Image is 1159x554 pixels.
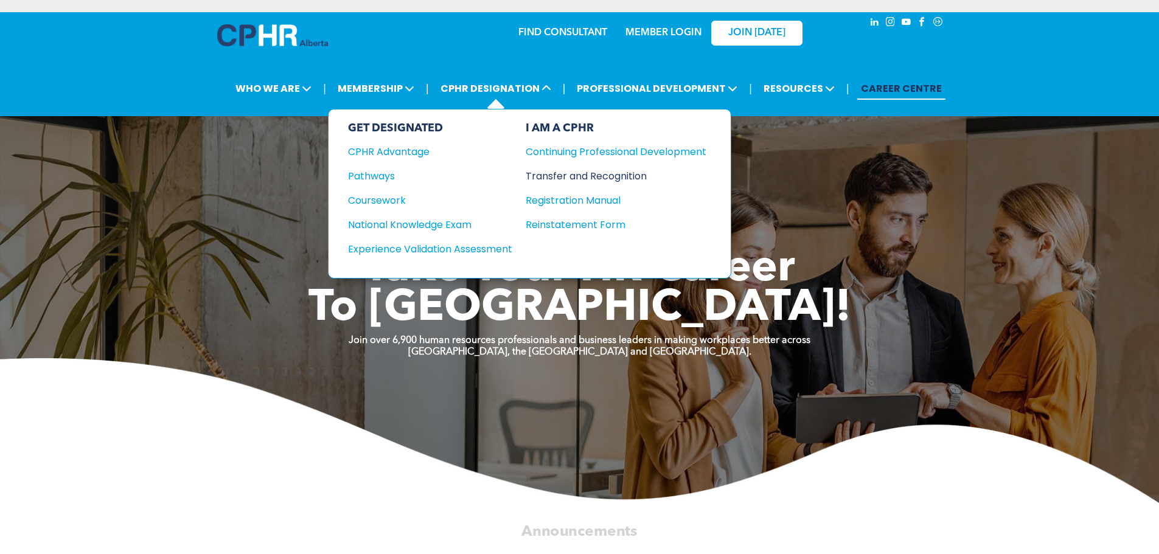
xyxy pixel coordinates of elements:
[526,193,688,208] div: Registration Manual
[348,217,512,232] a: National Knowledge Exam
[232,77,315,100] span: WHO WE ARE
[348,241,512,257] a: Experience Validation Assessment
[868,15,882,32] a: linkedin
[348,217,496,232] div: National Knowledge Exam
[348,168,496,184] div: Pathways
[518,28,607,38] a: FIND CONSULTANT
[348,144,512,159] a: CPHR Advantage
[526,217,688,232] div: Reinstatement Form
[348,193,512,208] a: Coursework
[217,24,328,46] img: A blue and white logo for cp alberta
[526,168,688,184] div: Transfer and Recognition
[323,76,326,101] li: |
[334,77,418,100] span: MEMBERSHIP
[348,122,512,135] div: GET DESIGNATED
[728,27,785,39] span: JOIN [DATE]
[526,144,706,159] a: Continuing Professional Development
[625,28,701,38] a: MEMBER LOGIN
[526,217,706,232] a: Reinstatement Form
[846,76,849,101] li: |
[348,241,496,257] div: Experience Validation Assessment
[521,524,637,539] span: Announcements
[426,76,429,101] li: |
[526,144,688,159] div: Continuing Professional Development
[711,21,802,46] a: JOIN [DATE]
[573,77,741,100] span: PROFESSIONAL DEVELOPMENT
[563,76,566,101] li: |
[760,77,838,100] span: RESOURCES
[526,193,706,208] a: Registration Manual
[408,347,751,357] strong: [GEOGRAPHIC_DATA], the [GEOGRAPHIC_DATA] and [GEOGRAPHIC_DATA].
[916,15,929,32] a: facebook
[437,77,555,100] span: CPHR DESIGNATION
[348,168,512,184] a: Pathways
[348,193,496,208] div: Coursework
[348,144,496,159] div: CPHR Advantage
[526,122,706,135] div: I AM A CPHR
[900,15,913,32] a: youtube
[931,15,945,32] a: Social network
[308,287,851,331] span: To [GEOGRAPHIC_DATA]!
[857,77,945,100] a: CAREER CENTRE
[884,15,897,32] a: instagram
[349,336,810,345] strong: Join over 6,900 human resources professionals and business leaders in making workplaces better ac...
[749,76,752,101] li: |
[526,168,706,184] a: Transfer and Recognition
